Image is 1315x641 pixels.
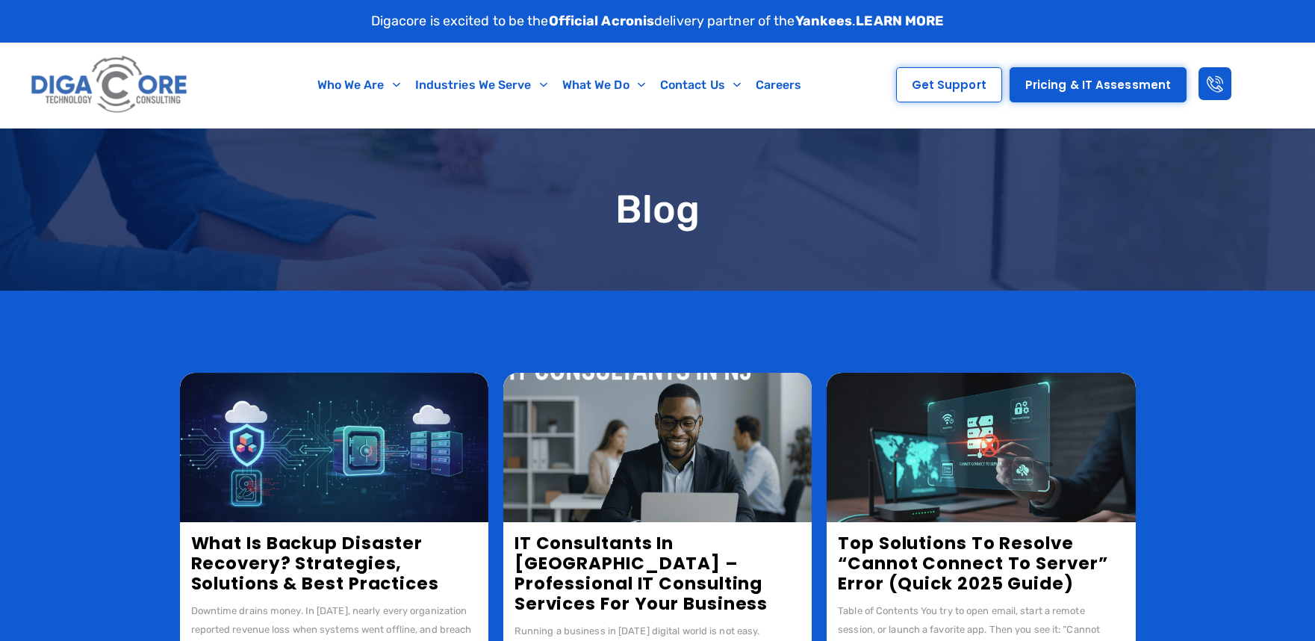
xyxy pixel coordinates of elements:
[1025,79,1171,90] span: Pricing & IT Assessment
[310,68,408,102] a: Who We Are
[653,68,748,102] a: Contact Us
[827,373,1135,522] img: Cannot Connect to Server Error
[795,13,853,29] strong: Yankees
[180,373,488,522] img: Backup disaster recovery, Backup and Disaster Recovery
[912,79,986,90] span: Get Support
[748,68,809,102] a: Careers
[896,67,1002,102] a: Get Support
[838,531,1107,595] a: Top Solutions to Resolve “Cannot Connect to Server” Error (Quick 2025 Guide)
[549,13,655,29] strong: Official Acronis
[503,373,812,522] img: IT Consultants in NJ
[1010,67,1187,102] a: Pricing & IT Assessment
[515,531,768,616] a: IT Consultants in [GEOGRAPHIC_DATA] – Professional IT Consulting Services for Your Business
[856,13,944,29] a: LEARN MORE
[191,531,439,595] a: What Is Backup Disaster Recovery? Strategies, Solutions & Best Practices
[408,68,555,102] a: Industries We Serve
[261,68,859,102] nav: Menu
[371,11,945,31] p: Digacore is excited to be the delivery partner of the .
[180,188,1136,231] h1: Blog
[27,50,193,120] img: Digacore logo 1
[555,68,653,102] a: What We Do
